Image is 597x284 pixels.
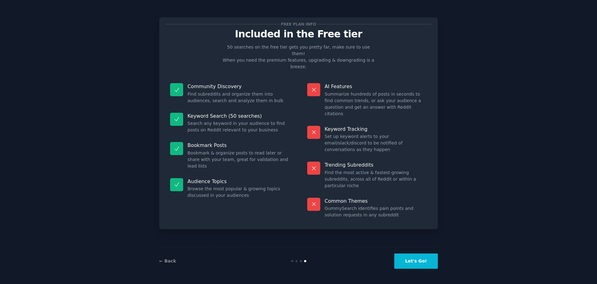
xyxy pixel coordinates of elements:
dd: Browse the most popular & growing topics discussed in your audiences [187,186,290,199]
dd: Set up keyword alerts to your email/slack/discord to be notified of conversations as they happen [325,133,427,153]
dd: Find the most active & fastest-growing subreddits, across all of Reddit or within a particular niche [325,169,427,189]
span: Free plan info [280,21,317,27]
dd: Summarize hundreds of posts in seconds to find common trends, or ask your audience a question and... [325,91,427,117]
p: 50 searches on the free tier gets you pretty far, make sure to use them! When you need the premiu... [220,44,377,70]
p: Keyword Search (50 searches) [187,113,290,119]
p: AI Features [325,83,427,90]
p: Included in the Free tier [166,29,431,40]
p: Bookmark Posts [187,142,290,149]
p: Common Themes [325,198,427,204]
p: Community Discovery [187,83,290,90]
p: Trending Subreddits [325,162,427,168]
dd: GummySearch identifies pain points and solution requests in any subreddit [325,205,427,218]
dd: Find subreddits and organize them into audiences, search and analyze them in bulk [187,91,290,104]
p: Keyword Tracking [325,126,427,132]
dd: Bookmark & organize posts to read later or share with your team, great for validation and lead lists [187,150,290,169]
dd: Search any keyword in your audience to find posts on Reddit relevant to your business [187,120,290,133]
a: ← Back [159,258,176,263]
p: Audience Topics [187,178,290,185]
button: Let's Go! [394,253,438,269]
